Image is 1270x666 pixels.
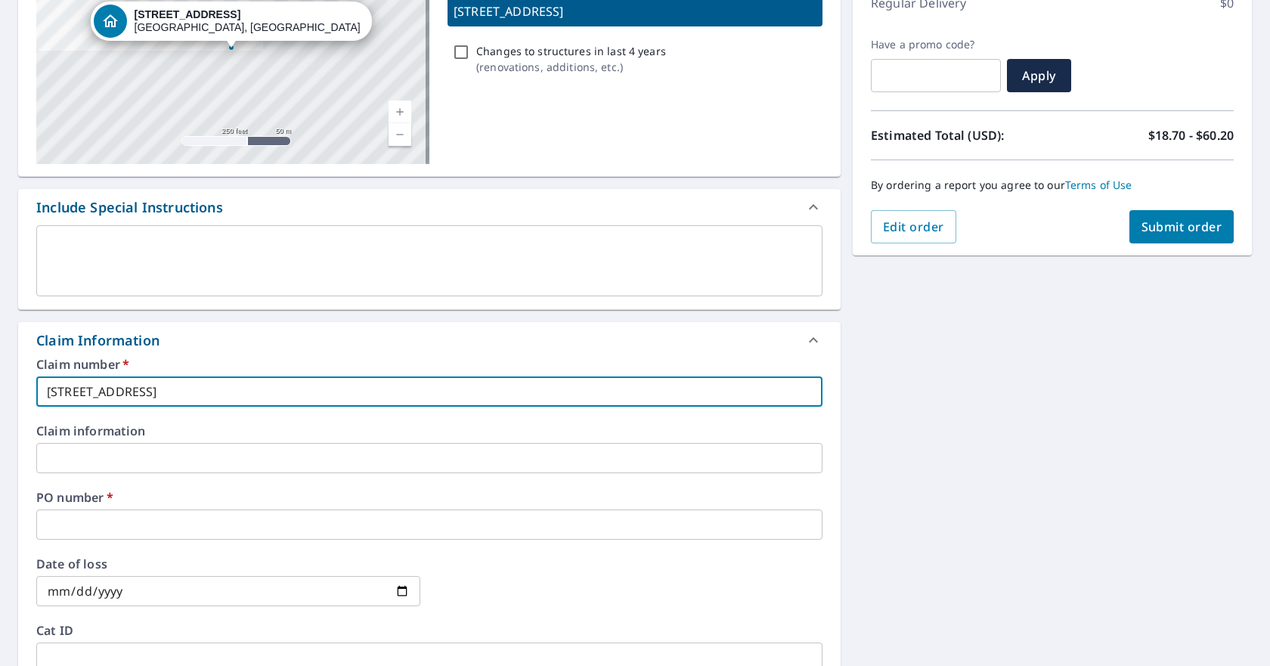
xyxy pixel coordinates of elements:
div: Include Special Instructions [36,197,223,218]
div: Dropped pin, building 1, Residential property, 26 Pershing Ave Poughkeepsie, NY 12601 [91,2,372,48]
button: Edit order [871,210,956,243]
p: $18.70 - $60.20 [1148,126,1234,144]
label: Have a promo code? [871,38,1001,51]
label: Claim number [36,358,822,370]
p: By ordering a report you agree to our [871,178,1234,192]
p: ( renovations, additions, etc. ) [476,59,666,75]
label: PO number [36,491,822,503]
div: [GEOGRAPHIC_DATA], [GEOGRAPHIC_DATA] 12601 [135,8,361,34]
label: Claim information [36,425,822,437]
span: Apply [1019,67,1059,84]
span: Submit order [1141,218,1222,235]
div: Claim Information [36,330,160,351]
a: Current Level 17, Zoom Out [389,123,411,146]
span: Edit order [883,218,944,235]
button: Submit order [1129,210,1234,243]
div: Claim Information [18,322,841,358]
p: Changes to structures in last 4 years [476,43,666,59]
a: Terms of Use [1065,178,1132,192]
button: Apply [1007,59,1071,92]
label: Cat ID [36,624,822,637]
a: Current Level 17, Zoom In [389,101,411,123]
p: Estimated Total (USD): [871,126,1052,144]
div: Include Special Instructions [18,189,841,225]
strong: [STREET_ADDRESS] [135,8,241,20]
p: [STREET_ADDRESS] [454,2,816,20]
label: Date of loss [36,558,420,570]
